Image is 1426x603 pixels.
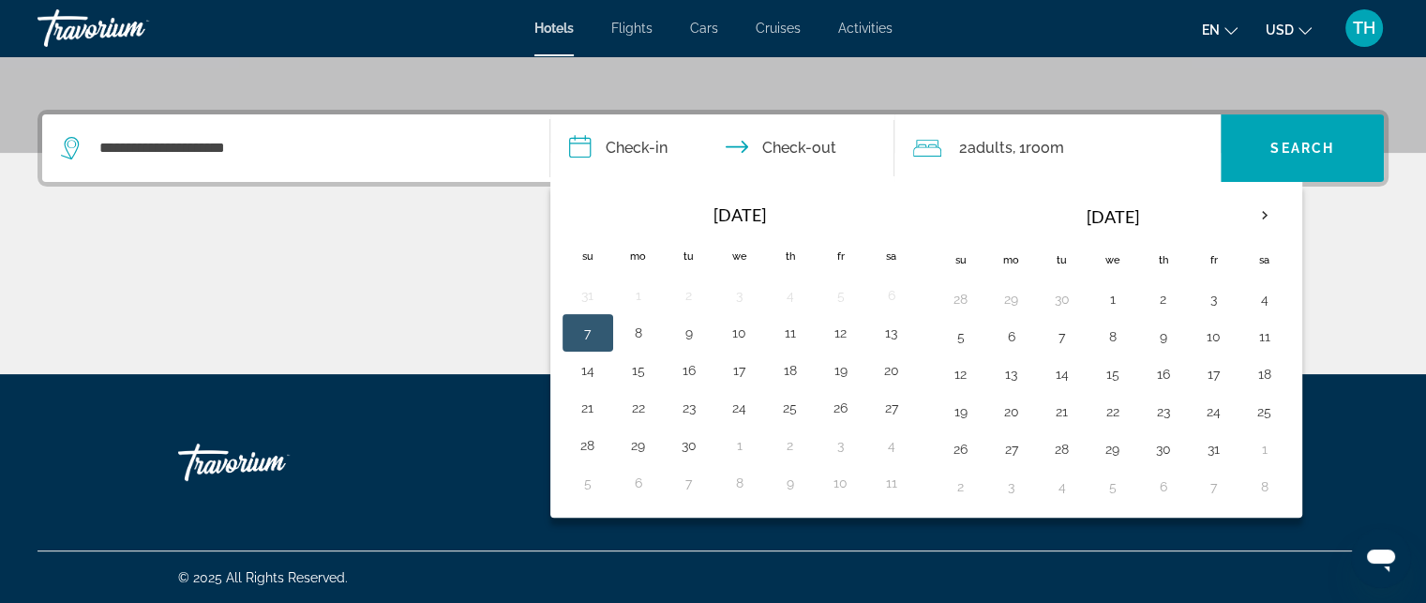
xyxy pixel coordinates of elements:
button: Day 17 [1199,361,1229,387]
button: Day 7 [1199,474,1229,500]
button: Day 12 [826,320,856,346]
button: Day 5 [946,324,976,350]
button: Day 29 [1098,436,1128,462]
div: Search widget [42,114,1384,182]
button: Day 1 [1098,286,1128,312]
button: Day 19 [946,399,976,425]
button: Day 30 [1047,286,1077,312]
button: Day 11 [1250,324,1280,350]
a: Cars [690,21,718,36]
button: Travelers: 2 adults, 0 children [894,114,1221,182]
span: , 1 [1012,135,1063,161]
button: Day 26 [946,436,976,462]
button: Day 6 [877,282,907,309]
button: Day 4 [775,282,805,309]
span: Hotels [534,21,574,36]
button: Day 14 [1047,361,1077,387]
button: Day 29 [623,432,653,459]
button: Day 26 [826,395,856,421]
button: Day 3 [725,282,755,309]
button: Day 7 [573,320,603,346]
button: Change currency [1266,16,1312,43]
button: Day 4 [1047,474,1077,500]
a: Flights [611,21,653,36]
span: en [1202,23,1220,38]
button: Day 31 [573,282,603,309]
button: Day 5 [826,282,856,309]
button: Day 11 [877,470,907,496]
button: Day 4 [877,432,907,459]
button: Day 30 [1148,436,1178,462]
button: Day 20 [997,399,1027,425]
button: Day 25 [775,395,805,421]
button: Search [1221,114,1384,182]
button: Day 3 [997,474,1027,500]
button: Day 29 [997,286,1027,312]
button: Day 27 [877,395,907,421]
button: Day 3 [1199,286,1229,312]
button: Day 7 [1047,324,1077,350]
button: Day 5 [1098,474,1128,500]
button: Day 24 [1199,399,1229,425]
iframe: Button to launch messaging window [1351,528,1411,588]
a: Cruises [756,21,801,36]
button: Day 12 [946,361,976,387]
button: Next month [1239,194,1290,237]
button: Day 5 [573,470,603,496]
button: Day 25 [1250,399,1280,425]
th: [DATE] [613,194,866,235]
span: Room [1025,139,1063,157]
th: [DATE] [986,194,1239,239]
button: Day 4 [1250,286,1280,312]
button: Day 28 [573,432,603,459]
button: Day 2 [946,474,976,500]
button: Day 9 [674,320,704,346]
button: Day 10 [826,470,856,496]
button: Day 7 [674,470,704,496]
button: Day 23 [674,395,704,421]
a: Travorium [38,4,225,53]
button: Day 8 [623,320,653,346]
button: Day 6 [997,324,1027,350]
button: Change language [1202,16,1238,43]
button: Day 22 [623,395,653,421]
a: Travorium [178,434,366,490]
button: Day 8 [725,470,755,496]
button: Day 6 [1148,474,1178,500]
button: Day 14 [573,357,603,384]
button: Day 17 [725,357,755,384]
button: Day 27 [997,436,1027,462]
button: Day 11 [775,320,805,346]
button: Day 30 [674,432,704,459]
span: 2 [958,135,1012,161]
button: Day 21 [573,395,603,421]
button: Day 23 [1148,399,1178,425]
button: Day 31 [1199,436,1229,462]
button: Day 3 [826,432,856,459]
button: Day 1 [623,282,653,309]
button: User Menu [1340,8,1388,48]
span: USD [1266,23,1294,38]
button: Day 10 [725,320,755,346]
span: Adults [967,139,1012,157]
button: Day 10 [1199,324,1229,350]
button: Day 19 [826,357,856,384]
button: Day 24 [725,395,755,421]
button: Day 1 [725,432,755,459]
button: Day 6 [623,470,653,496]
button: Day 2 [1148,286,1178,312]
button: Day 2 [775,432,805,459]
button: Day 18 [775,357,805,384]
button: Day 13 [997,361,1027,387]
span: © 2025 All Rights Reserved. [178,570,348,585]
button: Day 21 [1047,399,1077,425]
span: TH [1353,19,1375,38]
button: Day 15 [1098,361,1128,387]
button: Day 20 [877,357,907,384]
button: Day 18 [1250,361,1280,387]
a: Activities [838,21,893,36]
button: Day 1 [1250,436,1280,462]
